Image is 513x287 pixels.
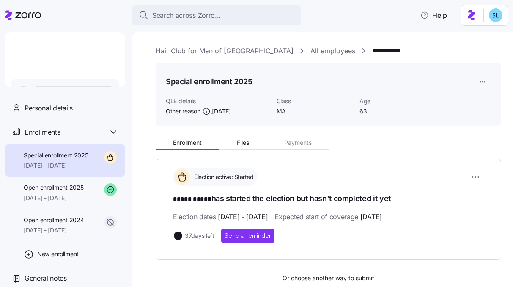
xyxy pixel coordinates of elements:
[25,273,67,284] span: General notes
[24,216,84,224] span: Open enrollment 2024
[237,140,249,146] span: Files
[274,212,381,222] span: Expected start of coverage
[166,97,270,105] span: QLE details
[489,8,502,22] img: 7c620d928e46699fcfb78cede4daf1d1
[25,127,60,138] span: Enrollments
[132,5,301,25] button: Search across Zorro...
[24,161,88,170] span: [DATE] - [DATE]
[24,183,83,192] span: Open enrollment 2025
[310,46,355,56] a: All employees
[359,107,436,116] span: 63
[173,193,484,205] h1: has started the election but hasn't completed it yet
[277,107,353,116] span: MA
[25,103,73,113] span: Personal details
[277,97,353,105] span: Class
[24,151,88,160] span: Special enrollment 2025
[24,226,84,235] span: [DATE] - [DATE]
[218,212,268,222] span: [DATE] - [DATE]
[420,10,447,20] span: Help
[359,97,436,105] span: Age
[221,229,274,243] button: Send a reminder
[166,107,231,116] span: Other reason ,
[166,76,252,87] h1: Special enrollment 2025
[156,273,501,283] span: Or choose another way to submit
[24,194,83,202] span: [DATE] - [DATE]
[173,140,202,146] span: Enrollment
[173,212,268,222] span: Election dates
[185,232,214,240] span: 37 days left
[225,232,271,240] span: Send a reminder
[414,7,454,24] button: Help
[37,250,79,258] span: New enrollment
[212,107,230,116] span: [DATE]
[192,173,253,181] span: Election active: Started
[360,212,382,222] span: [DATE]
[284,140,312,146] span: Payments
[156,46,294,56] a: Hair Club for Men of [GEOGRAPHIC_DATA]
[152,10,221,21] span: Search across Zorro...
